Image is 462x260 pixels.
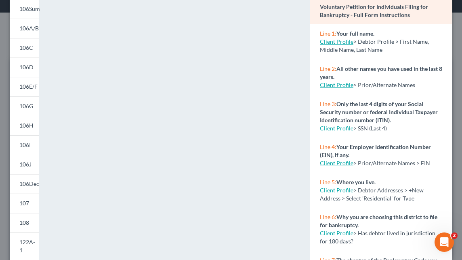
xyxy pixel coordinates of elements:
[10,194,39,213] a: 107
[320,65,336,72] span: Line 2:
[320,38,429,53] span: > Debtor Profile > First Name, Middle Name, Last Name
[10,38,39,58] a: 106C
[320,213,336,220] span: Line 6:
[19,44,33,51] span: 106C
[336,179,376,185] strong: Where you live.
[19,102,33,109] span: 106G
[320,65,442,80] strong: All other names you have used in the last 8 years.
[320,3,428,18] strong: Voluntary Petition for Individuals Filing for Bankruptcy - Full Form Instructions
[320,100,438,124] strong: Only the last 4 digits of your Social Security number or federal Individual Taxpayer Identificati...
[10,19,39,38] a: 106A/B
[19,239,35,254] span: 122A-1
[19,5,40,12] span: 106Sum
[320,143,336,150] span: Line 4:
[19,141,31,148] span: 106I
[320,30,336,37] span: Line 1:
[19,64,34,70] span: 106D
[10,116,39,135] a: 106H
[320,230,435,245] span: > Has debtor lived in jurisdiction for 180 days?
[435,232,454,252] iframe: Intercom live chat
[320,38,353,45] a: Client Profile
[19,200,29,207] span: 107
[320,125,353,132] a: Client Profile
[336,30,374,37] strong: Your full name.
[353,160,430,166] span: > Prior/Alternate Names > EIN
[19,122,34,129] span: 106H
[10,135,39,155] a: 106I
[320,160,353,166] a: Client Profile
[10,155,39,174] a: 106J
[19,180,39,187] span: 106Dec
[320,213,437,228] strong: Why you are choosing this district to file for bankruptcy.
[19,25,39,32] span: 106A/B
[19,83,38,90] span: 106E/F
[320,187,424,202] span: > Debtor Addresses > +New Address > Select 'Residential' for Type
[19,161,31,168] span: 106J
[10,96,39,116] a: 106G
[353,81,415,88] span: > Prior/Alternate Names
[10,232,39,260] a: 122A-1
[320,179,336,185] span: Line 5:
[10,77,39,96] a: 106E/F
[320,187,353,194] a: Client Profile
[10,174,39,194] a: 106Dec
[10,213,39,232] a: 108
[353,125,387,132] span: > SSN (Last 4)
[320,100,336,107] span: Line 3:
[19,219,29,226] span: 108
[451,232,458,239] span: 2
[320,230,353,237] a: Client Profile
[320,143,431,158] strong: Your Employer Identification Number (EIN), if any.
[320,81,353,88] a: Client Profile
[10,58,39,77] a: 106D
